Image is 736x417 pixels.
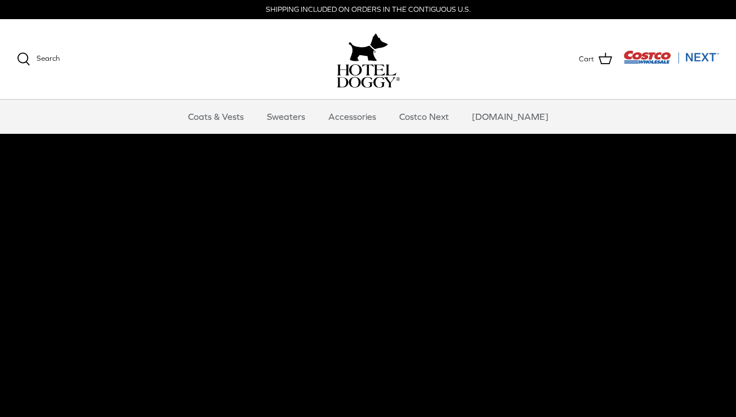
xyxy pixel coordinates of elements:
[462,100,559,133] a: [DOMAIN_NAME]
[318,100,386,133] a: Accessories
[337,30,400,88] a: hoteldoggy.com hoteldoggycom
[579,53,594,65] span: Cart
[623,57,719,66] a: Visit Costco Next
[337,64,400,88] img: hoteldoggycom
[178,100,254,133] a: Coats & Vests
[623,50,719,64] img: Costco Next
[579,52,612,66] a: Cart
[389,100,459,133] a: Costco Next
[17,52,60,66] a: Search
[37,54,60,62] span: Search
[349,30,388,64] img: hoteldoggy.com
[257,100,315,133] a: Sweaters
